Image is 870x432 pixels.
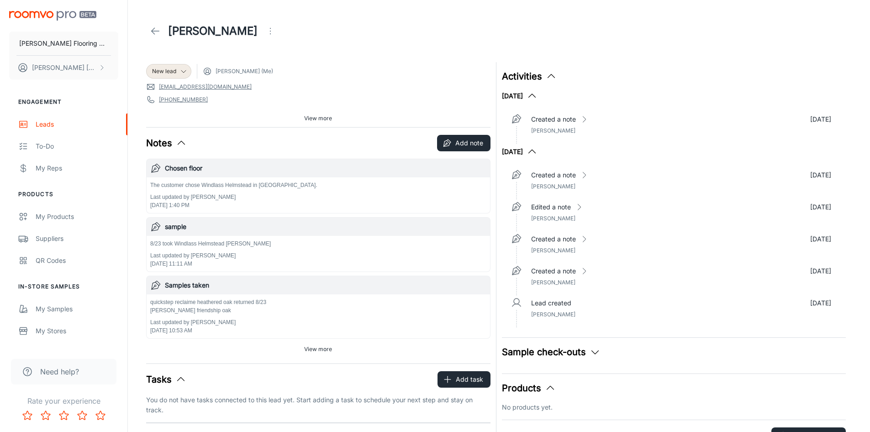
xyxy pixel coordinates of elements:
button: [PERSON_NAME] [PERSON_NAME] [9,56,118,80]
button: [DATE] [502,146,538,157]
span: View more [304,114,332,123]
button: Samples takenquickstep reclaime heathered oak returned 8/23 [PERSON_NAME] friendship oakLast upda... [147,276,490,338]
p: quickstep reclaime heathered oak returned 8/23 [PERSON_NAME] friendship oak [150,298,266,315]
button: Rate 5 star [91,406,110,425]
p: Last updated by [PERSON_NAME] [150,193,317,201]
div: New lead [146,64,191,79]
p: Created a note [531,114,576,124]
h6: Chosen floor [165,163,486,173]
a: [EMAIL_ADDRESS][DOMAIN_NAME] [159,83,252,91]
p: [PERSON_NAME] Flooring Center [19,38,108,48]
button: View more [301,342,336,356]
div: My Stores [36,326,118,336]
button: Open menu [261,22,279,40]
p: Last updated by [PERSON_NAME] [150,318,266,326]
span: [PERSON_NAME] [531,215,575,222]
h6: Samples taken [165,280,486,290]
button: Tasks [146,373,186,386]
p: Lead created [531,298,571,308]
span: [PERSON_NAME] [531,247,575,254]
p: No products yet. [502,402,846,412]
span: View more [304,345,332,353]
p: Last updated by [PERSON_NAME] [150,251,271,260]
p: [DATE] 10:53 AM [150,326,266,335]
button: View more [301,112,336,125]
p: [DATE] [810,266,831,276]
p: You do not have tasks connected to this lead yet. Start adding a task to schedule your next step ... [146,395,490,415]
div: Leads [36,119,118,129]
p: [DATE] [810,170,831,180]
div: My Products [36,212,118,222]
button: [PERSON_NAME] Flooring Center [9,32,118,55]
button: Add note [437,135,490,151]
button: Sample check-outs [502,345,601,359]
h6: sample [165,222,486,232]
p: [DATE] [810,114,831,124]
button: Add task [438,371,490,388]
button: Chosen floorThe customer chose Windlass Helmstead in [GEOGRAPHIC_DATA].Last updated by [PERSON_NA... [147,159,490,213]
p: Created a note [531,170,576,180]
button: Rate 3 star [55,406,73,425]
button: Rate 4 star [73,406,91,425]
span: [PERSON_NAME] [531,127,575,134]
button: Rate 2 star [37,406,55,425]
img: Roomvo PRO Beta [9,11,96,21]
p: Edited a note [531,202,571,212]
p: The customer chose Windlass Helmstead in [GEOGRAPHIC_DATA]. [150,181,317,189]
button: Rate 1 star [18,406,37,425]
h1: [PERSON_NAME] [168,23,258,39]
button: Activities [502,69,557,83]
p: [DATE] 11:11 AM [150,260,271,268]
div: To-do [36,141,118,151]
button: Notes [146,136,187,150]
div: My Reps [36,163,118,173]
span: [PERSON_NAME] [531,311,575,318]
div: QR Codes [36,256,118,266]
a: [PHONE_NUMBER] [159,96,208,104]
p: [DATE] 1:40 PM [150,201,317,209]
p: Rate your experience [7,395,120,406]
div: Suppliers [36,234,118,244]
p: 8/23 took Windlass Helmstead [PERSON_NAME] [150,240,271,248]
p: [DATE] [810,202,831,212]
div: My Samples [36,304,118,314]
span: [PERSON_NAME] [531,183,575,190]
button: sample8/23 took Windlass Helmstead [PERSON_NAME]Last updated by [PERSON_NAME][DATE] 11:11 AM [147,218,490,272]
p: Created a note [531,266,576,276]
span: Need help? [40,366,79,377]
p: [DATE] [810,234,831,244]
span: New lead [152,67,176,75]
button: Products [502,381,556,395]
p: [DATE] [810,298,831,308]
span: [PERSON_NAME] [531,279,575,286]
p: Created a note [531,234,576,244]
button: [DATE] [502,91,538,101]
p: [PERSON_NAME] [PERSON_NAME] [32,63,96,73]
span: [PERSON_NAME] (Me) [216,67,273,75]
